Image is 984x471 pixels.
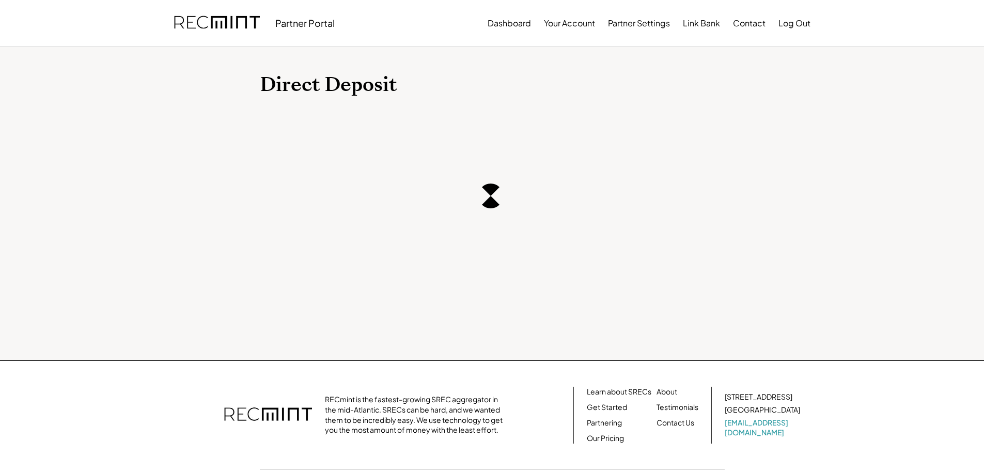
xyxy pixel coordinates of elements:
[657,402,698,413] a: Testimonials
[778,13,810,34] button: Log Out
[325,394,508,435] div: RECmint is the fastest-growing SREC aggregator in the mid-Atlantic. SRECs can be hard, and we wan...
[657,387,677,397] a: About
[608,13,670,34] button: Partner Settings
[725,418,802,438] a: [EMAIL_ADDRESS][DOMAIN_NAME]
[260,73,725,97] h1: Direct Deposit
[725,405,800,415] div: [GEOGRAPHIC_DATA]
[725,392,792,402] div: [STREET_ADDRESS]
[544,13,595,34] button: Your Account
[587,387,651,397] a: Learn about SRECs
[224,397,312,433] img: recmint-logotype%403x.png
[657,418,694,428] a: Contact Us
[174,6,260,41] img: recmint-logotype%403x.png
[275,17,335,29] div: Partner Portal
[733,13,766,34] button: Contact
[683,13,720,34] button: Link Bank
[587,418,622,428] a: Partnering
[488,13,531,34] button: Dashboard
[587,433,624,444] a: Our Pricing
[587,402,627,413] a: Get Started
